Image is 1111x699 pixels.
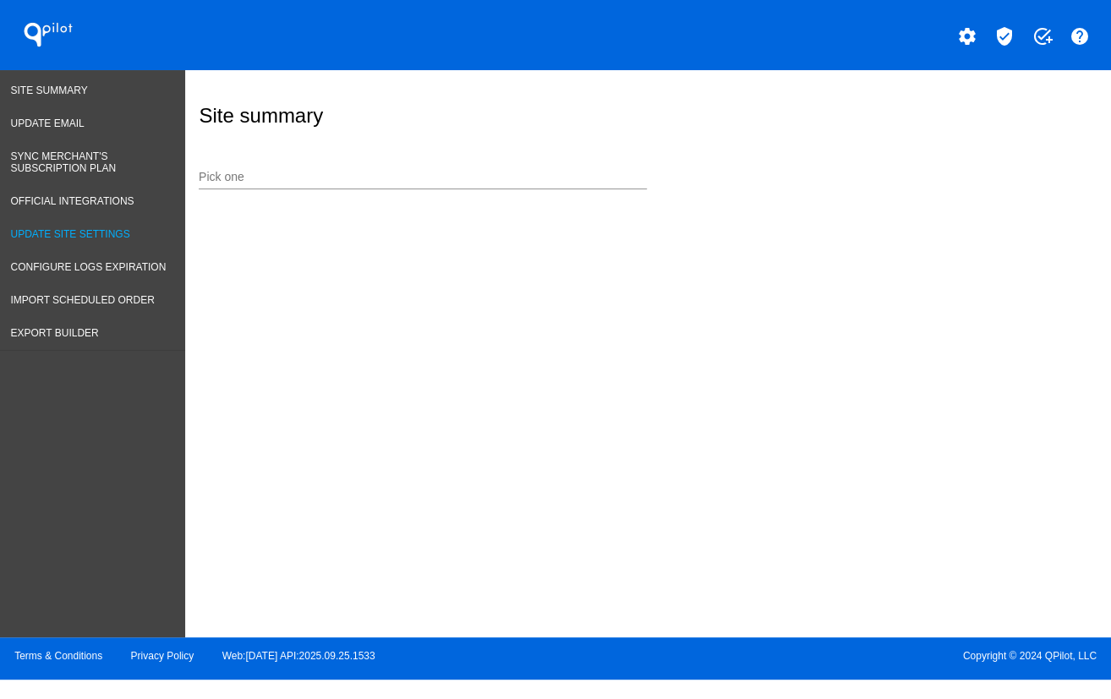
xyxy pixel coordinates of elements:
[11,294,155,306] span: Import Scheduled Order
[11,117,85,129] span: Update Email
[11,261,167,273] span: Configure logs expiration
[11,228,130,240] span: Update Site Settings
[11,150,117,174] span: Sync Merchant's Subscription Plan
[11,85,88,96] span: Site Summary
[1070,26,1090,46] mat-icon: help
[199,104,323,128] h2: Site summary
[11,195,134,207] span: Official Integrations
[222,650,375,662] a: Web:[DATE] API:2025.09.25.1533
[570,650,1097,662] span: Copyright © 2024 QPilot, LLC
[14,650,102,662] a: Terms & Conditions
[11,327,99,339] span: Export Builder
[131,650,194,662] a: Privacy Policy
[1032,26,1052,46] mat-icon: add_task
[957,26,977,46] mat-icon: settings
[14,18,82,52] h1: QPilot
[199,171,646,184] input: Number
[994,26,1015,46] mat-icon: verified_user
